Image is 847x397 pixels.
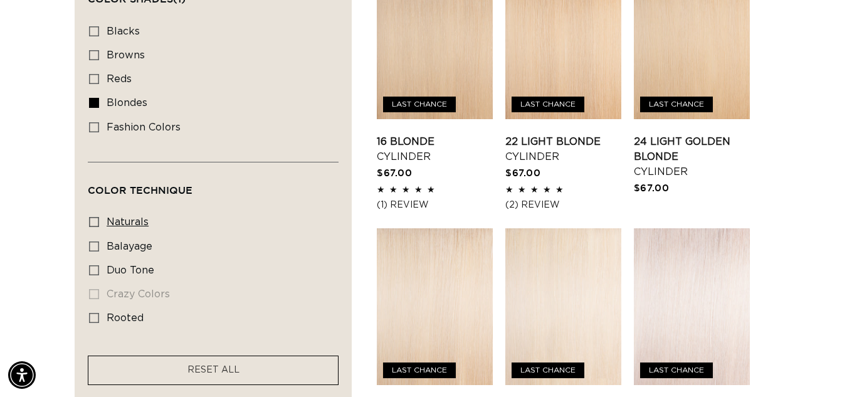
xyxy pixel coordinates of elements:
div: Accessibility Menu [8,361,36,389]
span: Color Technique [88,184,192,196]
span: rooted [107,313,144,323]
a: 22 Light Blonde Cylinder [505,134,621,164]
span: fashion colors [107,122,181,132]
span: naturals [107,217,149,227]
span: duo tone [107,265,154,275]
span: RESET ALL [187,366,239,374]
a: RESET ALL [187,363,239,378]
span: reds [107,74,132,84]
summary: Color Technique (0 selected) [88,162,339,208]
a: 24 Light Golden Blonde Cylinder [634,134,750,179]
span: blondes [107,98,147,108]
span: balayage [107,241,152,251]
span: browns [107,50,145,60]
span: blacks [107,26,140,36]
a: 16 Blonde Cylinder [377,134,493,164]
iframe: Chat Widget [784,337,847,397]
